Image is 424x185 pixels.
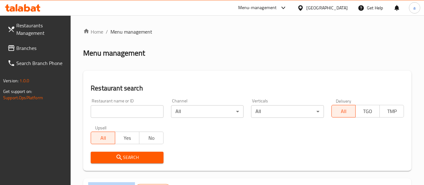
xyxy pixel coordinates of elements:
button: No [139,132,164,144]
div: All [251,105,324,118]
h2: Menu management [83,48,145,58]
div: All [171,105,244,118]
span: Branches [16,44,66,52]
button: Search [91,152,163,163]
div: [GEOGRAPHIC_DATA] [306,4,348,11]
button: TMP [379,105,404,117]
a: Home [83,28,103,35]
a: Search Branch Phone [3,56,71,71]
span: Get support on: [3,87,32,95]
button: All [331,105,356,117]
button: TGO [355,105,380,117]
label: Upsell [95,125,107,130]
span: Restaurants Management [16,22,66,37]
span: Search [96,154,158,161]
li: / [106,28,108,35]
span: Menu management [110,28,152,35]
span: a [413,4,416,11]
a: Restaurants Management [3,18,71,41]
span: All [94,133,113,143]
span: 1.0.0 [19,77,29,85]
span: Search Branch Phone [16,59,66,67]
span: Yes [118,133,137,143]
span: TMP [382,107,401,116]
div: Menu-management [238,4,277,12]
nav: breadcrumb [83,28,411,35]
span: No [142,133,161,143]
input: Search for restaurant name or ID.. [91,105,163,118]
span: Version: [3,77,19,85]
a: Support.OpsPlatform [3,94,43,102]
button: Yes [115,132,139,144]
span: All [334,107,353,116]
span: TGO [358,107,377,116]
label: Delivery [336,99,352,103]
a: Branches [3,41,71,56]
h2: Restaurant search [91,84,404,93]
button: All [91,132,115,144]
